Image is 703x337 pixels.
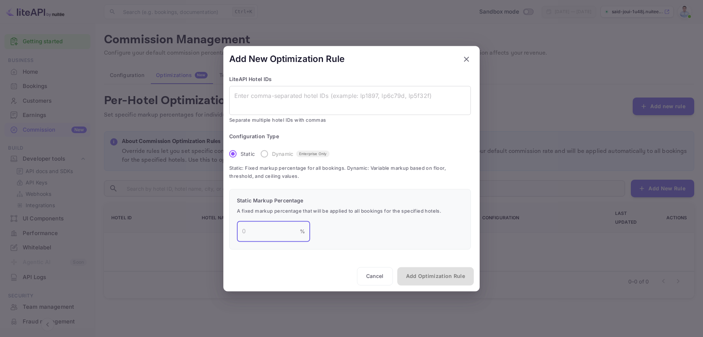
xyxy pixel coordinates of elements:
span: Separate multiple hotel IDs with commas [229,116,471,124]
p: Dynamic [272,150,293,158]
span: Static: Fixed markup percentage for all bookings. Dynamic: Variable markup based on floor, thresh... [229,165,471,180]
input: 0 [237,221,300,242]
p: % [300,228,305,235]
span: A fixed markup percentage that will be applied to all bookings for the specified hotels. [237,208,463,216]
span: Static [241,150,255,158]
p: LiteAPI Hotel IDs [229,75,471,83]
p: Static Markup Percentage [237,197,463,205]
button: Cancel [357,267,393,285]
span: Enterprise Only [296,151,330,157]
legend: Configuration Type [229,133,279,140]
h5: Add New Optimization Rule [229,53,345,65]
